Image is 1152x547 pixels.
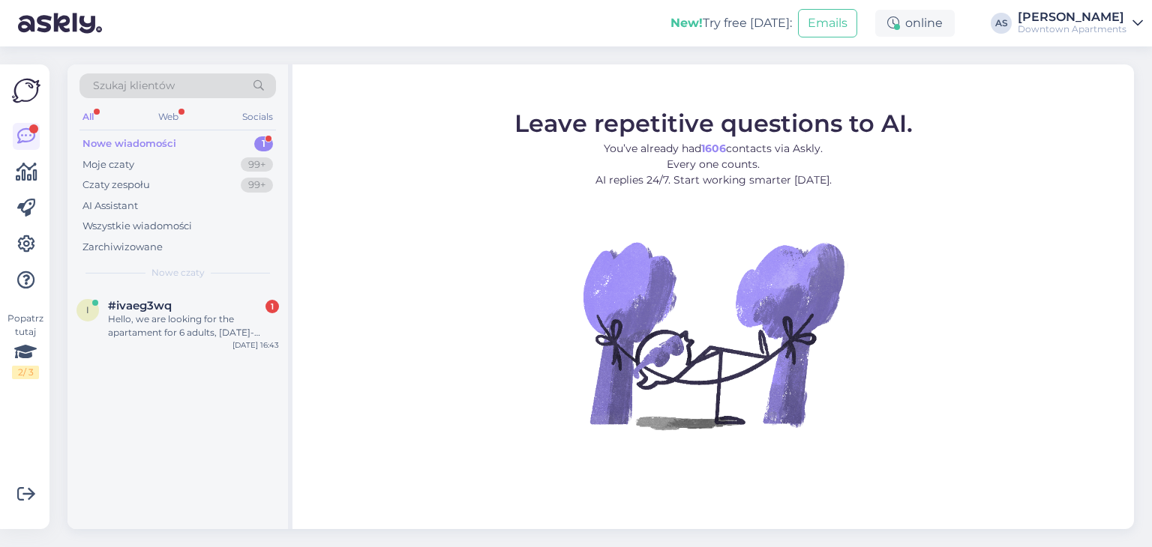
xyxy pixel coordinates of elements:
div: Moje czaty [82,157,134,172]
div: Socials [239,107,276,127]
div: 1 [254,136,273,151]
div: Czaty zespołu [82,178,150,193]
span: i [86,304,89,315]
span: #ivaeg3wq [108,299,172,312]
div: 1 [265,300,279,313]
div: 99+ [241,178,273,193]
a: [PERSON_NAME]Downtown Apartments [1018,11,1143,35]
div: Nowe wiadomości [82,136,176,151]
b: New! [670,16,703,30]
span: Leave repetitive questions to AI. [514,109,913,138]
div: 99+ [241,157,273,172]
img: Askly Logo [12,76,40,105]
div: online [875,10,955,37]
button: Emails [798,9,857,37]
div: Popatrz tutaj [12,312,39,379]
div: AI Assistant [82,199,138,214]
div: Web [155,107,181,127]
div: [PERSON_NAME] [1018,11,1126,23]
div: Wszystkie wiadomości [82,219,192,234]
div: 2 / 3 [12,366,39,379]
div: [DATE] 16:43 [232,339,279,351]
div: Hello, we are looking for the apartament for 6 adults, [DATE]-[DATE]. would you have any offer? [108,312,279,339]
p: You’ve already had contacts via Askly. Every one counts. AI replies 24/7. Start working smarter [... [514,141,913,188]
img: No Chat active [578,200,848,470]
span: Nowe czaty [151,266,205,279]
div: All [79,107,97,127]
div: AS [991,13,1012,34]
div: Try free [DATE]: [670,14,792,32]
b: 1606 [701,142,726,155]
div: Zarchiwizowane [82,240,163,255]
span: Szukaj klientów [93,78,175,94]
div: Downtown Apartments [1018,23,1126,35]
